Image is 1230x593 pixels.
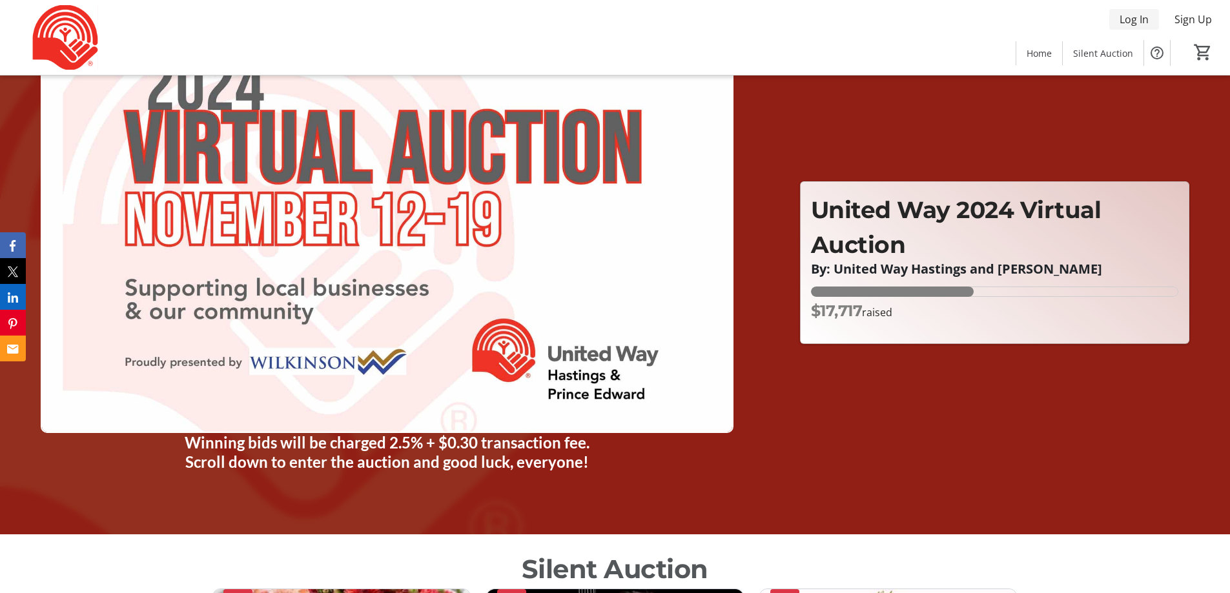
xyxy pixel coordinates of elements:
[1109,9,1159,30] button: Log In
[1144,40,1170,66] button: Help
[8,5,123,70] img: United Way Hastings & Prince Edward's Logo
[811,286,1178,297] div: 44.2949% of fundraising goal reached
[1164,9,1222,30] button: Sign Up
[811,299,893,323] p: raised
[41,43,733,433] img: Campaign CTA Media Photo
[1174,12,1212,27] span: Sign Up
[522,550,708,588] div: Silent Auction
[1191,41,1215,64] button: Cart
[185,433,589,452] strong: Winning bids will be charged 2.5% + $0.30 transaction fee.
[811,262,1178,276] p: By: United Way Hastings and [PERSON_NAME]
[811,196,1102,259] span: United Way 2024 Virtual Auction
[1120,12,1149,27] span: Log In
[811,301,863,320] span: $17,717
[1073,46,1133,60] span: Silent Auction
[1016,41,1062,65] a: Home
[185,452,589,471] strong: Scroll down to enter the auction and good luck, everyone!
[1063,41,1143,65] a: Silent Auction
[1027,46,1052,60] span: Home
